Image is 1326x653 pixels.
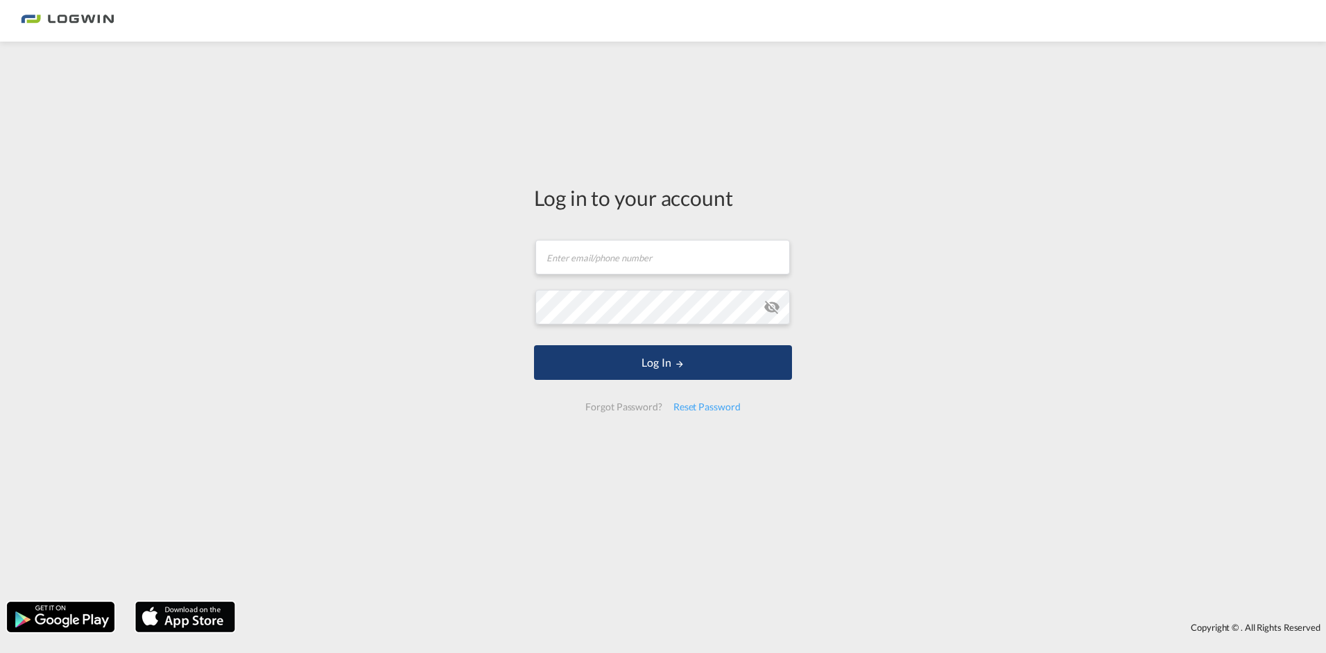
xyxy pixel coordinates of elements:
img: google.png [6,600,116,634]
div: Forgot Password? [580,394,667,419]
input: Enter email/phone number [535,240,790,275]
button: LOGIN [534,345,792,380]
img: bc73a0e0d8c111efacd525e4c8ad7d32.png [21,6,114,37]
md-icon: icon-eye-off [764,299,780,315]
div: Log in to your account [534,183,792,212]
img: apple.png [134,600,236,634]
div: Copyright © . All Rights Reserved [242,616,1326,639]
div: Reset Password [668,394,746,419]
